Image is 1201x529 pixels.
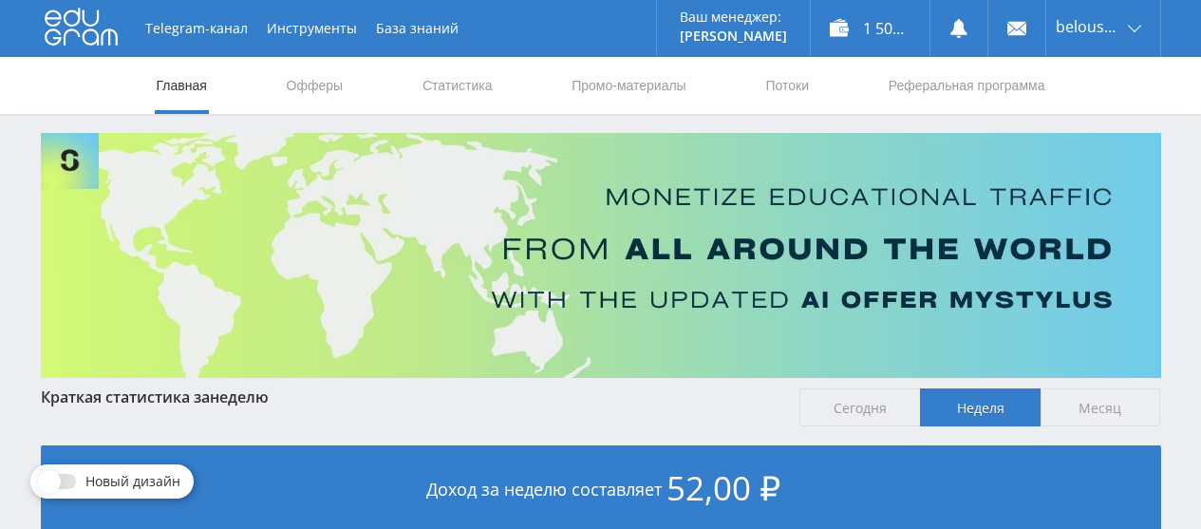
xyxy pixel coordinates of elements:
[41,133,1161,378] img: Banner
[799,388,920,426] span: Сегодня
[421,57,495,114] a: Статистика
[666,465,780,510] span: 52,00 ₽
[920,388,1041,426] span: Неделя
[41,388,781,406] div: Краткая статистика за
[285,57,346,114] a: Офферы
[155,57,209,114] a: Главная
[680,9,787,25] p: Ваш менеджер:
[680,28,787,44] p: [PERSON_NAME]
[1056,19,1122,34] span: belousova1964
[763,57,811,114] a: Потоки
[1041,388,1161,426] span: Месяц
[887,57,1047,114] a: Реферальная программа
[210,387,269,407] span: неделю
[570,57,687,114] a: Промо-материалы
[85,474,180,489] span: Новый дизайн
